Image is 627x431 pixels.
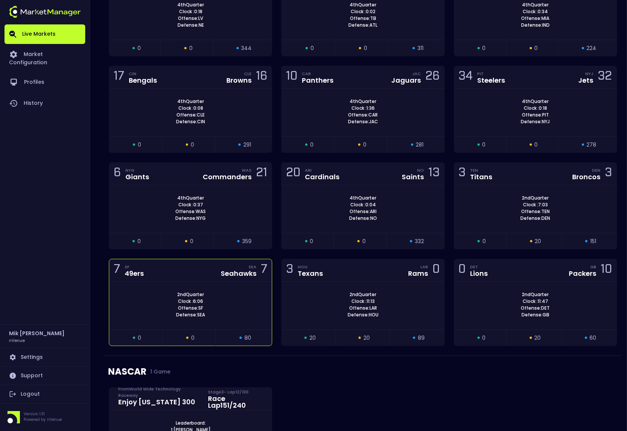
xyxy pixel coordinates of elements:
[129,77,157,84] div: Bengals
[470,264,488,270] div: DET
[345,312,381,318] span: Defense: HOU
[459,70,473,84] div: 34
[348,15,378,22] span: Offense: TB
[347,215,379,222] span: Defense: NO
[310,44,314,52] span: 0
[482,334,486,342] span: 0
[189,44,193,52] span: 0
[208,389,263,395] div: Stage 3 - Lap 12 / 100
[519,15,552,22] span: Offense: MIA
[114,263,120,277] div: 7
[138,141,141,149] span: 0
[363,141,366,149] span: 0
[176,105,205,112] span: Clock : 0:08
[108,356,618,387] div: NASCAR
[174,312,207,318] span: Defense: SEA
[598,70,612,84] div: 32
[429,167,440,181] div: 13
[9,329,65,337] h2: Mik [PERSON_NAME]
[470,270,488,277] div: Lions
[261,263,267,277] div: 7
[535,334,541,342] span: 20
[535,237,541,245] span: 20
[5,411,85,423] div: Version 1.31Powered by nVenue
[221,270,256,277] div: Seahawks
[173,215,208,222] span: Defense: NYG
[363,334,370,342] span: 20
[421,264,428,270] div: LAR
[482,44,486,52] span: 0
[125,270,144,277] div: 49ers
[418,334,425,342] span: 89
[362,237,366,245] span: 0
[125,264,144,270] div: SF
[521,8,550,15] span: Clock : 0:34
[433,263,440,277] div: 0
[176,298,205,305] span: Clock : 6:06
[5,367,85,385] a: Support
[256,70,267,84] div: 16
[535,44,538,52] span: 0
[9,337,25,343] h3: nVenue
[590,237,596,245] span: 151
[415,237,424,245] span: 332
[478,77,505,84] div: Steelers
[347,2,378,8] span: 4th Quarter
[256,167,267,181] div: 21
[249,264,256,270] div: SEA
[305,167,339,173] div: ARI
[176,15,205,22] span: Offense: LV
[242,237,252,245] span: 359
[309,334,316,342] span: 20
[298,264,323,270] div: HOU
[175,291,206,298] span: 2nd Quarter
[114,70,124,84] div: 17
[579,77,594,84] div: Jets
[24,417,62,422] p: Powered by nVenue
[348,201,378,208] span: Clock : 0:04
[191,141,194,149] span: 0
[125,167,149,173] div: NYG
[286,70,297,84] div: 10
[482,237,486,245] span: 0
[114,167,121,181] div: 6
[175,195,206,201] span: 4th Quarter
[482,141,486,149] span: 0
[174,112,207,118] span: Offense: CLE
[310,141,313,149] span: 0
[9,6,81,18] img: logo
[519,305,552,312] span: Offense: DET
[519,22,552,29] span: Defense: IND
[426,70,440,84] div: 26
[591,264,597,270] div: GB
[416,141,424,149] span: 281
[518,215,553,222] span: Defense: DEN
[173,208,208,215] span: Offense: WAS
[347,195,378,201] span: 4th Quarter
[347,305,379,312] span: Offense: LAR
[587,141,597,149] span: 278
[417,167,424,173] div: NO
[138,334,141,342] span: 0
[392,77,421,84] div: Jaguars
[346,112,380,118] span: Offense: CAR
[5,44,85,72] a: Market Configuration
[586,71,594,77] div: NYJ
[118,392,199,398] div: From World Wide Technology Raceway
[5,385,85,403] a: Logout
[305,174,339,180] div: Cardinals
[241,44,252,52] span: 344
[190,237,193,245] span: 0
[175,22,206,29] span: Defense: NE
[286,263,293,277] div: 3
[174,118,207,125] span: Defense: CIN
[605,167,612,181] div: 3
[519,118,552,125] span: Defense: NYJ
[470,174,493,180] div: Titans
[569,270,597,277] div: Packers
[5,348,85,366] a: Settings
[347,291,378,298] span: 2nd Quarter
[137,237,141,245] span: 0
[346,118,380,125] span: Defense: JAC
[129,71,157,77] div: CIN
